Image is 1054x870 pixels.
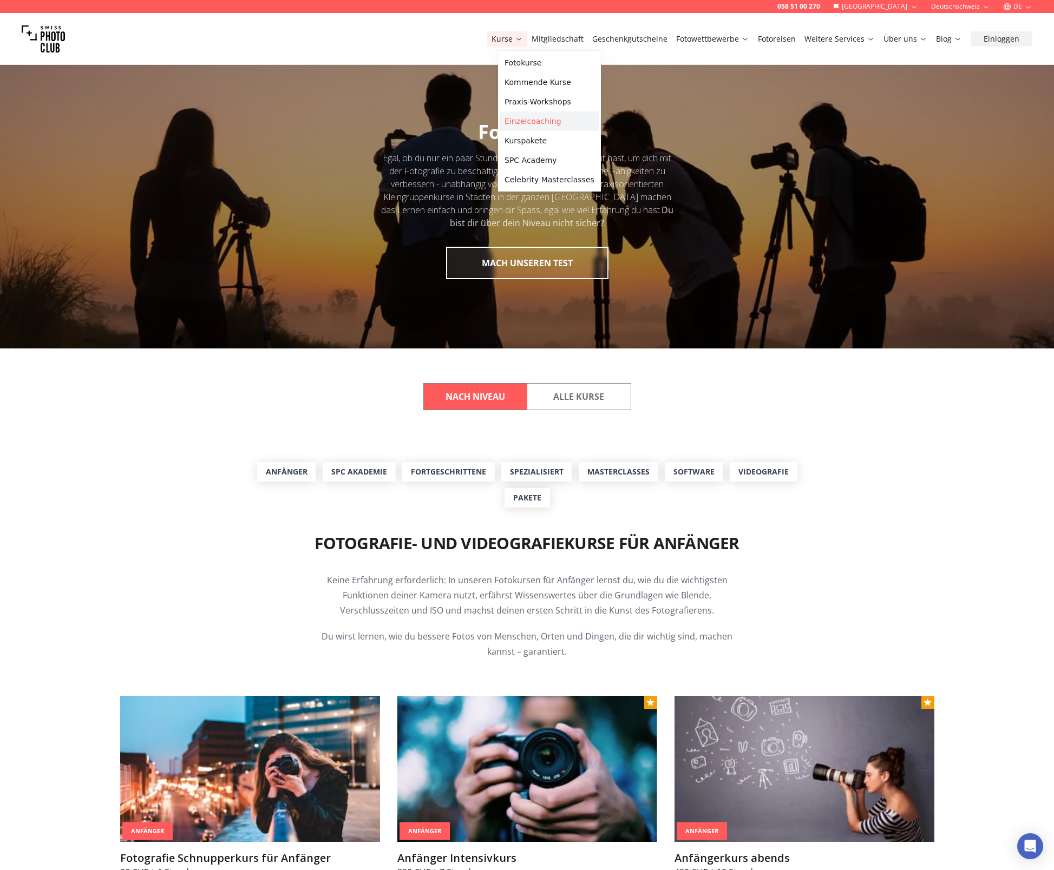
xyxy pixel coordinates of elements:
a: Praxis-Workshops [500,92,599,111]
span: Fotokurse [478,118,576,145]
a: SPC Akademie [323,462,396,482]
div: Course filter [423,383,631,410]
a: Geschenkgutscheine [592,34,667,44]
a: MasterClasses [579,462,658,482]
button: Fotoreisen [754,31,800,47]
div: Anfänger [122,822,173,840]
a: Celebrity Masterclasses [500,170,599,189]
a: 058 51 00 270 [777,2,820,11]
div: Anfänger [677,822,727,840]
img: Anfängerkurs abends [675,696,934,842]
button: Über uns [879,31,932,47]
a: Fotokurse [500,53,599,72]
a: Blog [936,34,962,44]
h3: Fotografie Schnupperkurs für Anfänger [120,851,380,866]
div: Egal, ob du nur ein paar Stunden oder ein ganzes Jahr Zeit hast, um dich mit der Fotografie zu be... [380,151,675,229]
a: Fotowettbewerbe [676,34,749,44]
button: Kurse [487,31,527,47]
p: Du wirst lernen, wie du bessere Fotos von Menschen, Orten und Dingen, die dir wichtig sind, mache... [319,629,735,659]
h3: Anfängerkurs abends [675,851,934,866]
button: Geschenkgutscheine [588,31,672,47]
button: Einloggen [971,31,1032,47]
button: Weitere Services [800,31,879,47]
a: Fortgeschrittene [402,462,495,482]
button: Mitgliedschaft [527,31,588,47]
h3: Anfänger Intensivkurs [397,851,657,866]
button: MACH UNSEREN TEST [446,247,608,279]
a: Software [665,462,723,482]
img: Anfänger Intensivkurs [397,696,657,842]
a: Kurspakete [500,131,599,150]
a: Fotoreisen [758,34,796,44]
a: Über uns [883,34,927,44]
a: SPC Academy [500,150,599,170]
button: By Level [424,384,527,410]
button: Blog [932,31,966,47]
a: Pakete [505,488,550,507]
img: Fotografie Schnupperkurs für Anfänger [120,696,380,842]
a: Videografie [730,462,797,482]
a: Weitere Services [804,34,875,44]
h2: Fotografie- und Videografiekurse für Anfänger [315,533,739,553]
a: Kurse [492,34,523,44]
img: Swiss photo club [22,17,65,61]
a: Mitgliedschaft [532,34,584,44]
p: Keine Erfahrung erforderlich: In unseren Fotokursen für Anfänger lernst du, wie du die wichtigste... [319,572,735,618]
button: Fotowettbewerbe [672,31,754,47]
a: Kommende Kurse [500,72,599,92]
div: Anfänger [400,822,450,840]
div: Open Intercom Messenger [1017,833,1043,859]
a: Einzelcoaching [500,111,599,131]
a: Spezialisiert [501,462,572,482]
a: Anfänger [257,462,316,482]
button: All Courses [527,384,631,410]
